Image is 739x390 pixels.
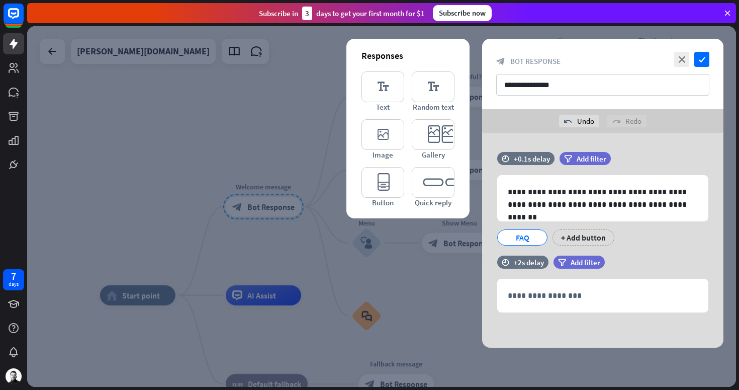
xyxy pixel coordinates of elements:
[302,7,312,20] div: 3
[612,117,620,125] i: redo
[11,272,16,281] div: 7
[8,4,38,34] button: Open LiveChat chat widget
[3,269,24,290] a: 7 days
[502,259,509,266] i: time
[559,115,599,127] div: Undo
[259,7,425,20] div: Subscribe in days to get your first month for $1
[496,57,505,66] i: block_bot_response
[502,155,509,162] i: time
[510,56,561,66] span: Bot Response
[552,229,614,246] div: + Add button
[674,52,689,67] i: close
[607,115,646,127] div: Redo
[514,258,544,267] div: +2s delay
[564,155,572,163] i: filter
[433,5,492,21] div: Subscribe now
[564,117,572,125] i: undo
[571,258,600,267] span: Add filter
[558,259,566,266] i: filter
[9,281,19,288] div: days
[694,52,709,67] i: check
[577,154,606,164] span: Add filter
[514,154,550,164] div: +0.1s delay
[506,230,539,245] div: FAQ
